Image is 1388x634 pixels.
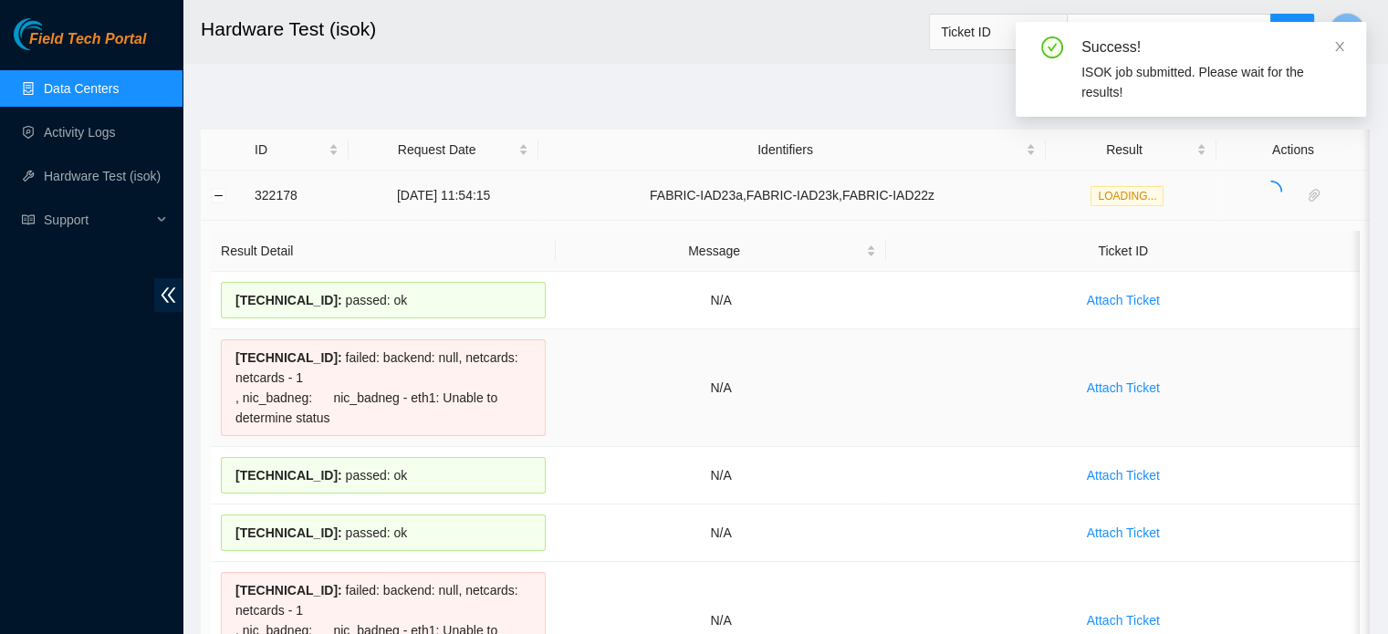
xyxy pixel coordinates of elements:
span: loading [1259,180,1283,203]
button: Attach Ticket [1072,518,1174,547]
button: C [1329,13,1365,49]
input: Enter text here... [1067,14,1271,50]
div: passed: ok [221,282,546,318]
span: Attach Ticket [1087,610,1160,630]
span: C [1341,20,1352,43]
span: Attach Ticket [1087,290,1160,310]
span: Attach Ticket [1087,465,1160,485]
span: Field Tech Portal [29,31,146,48]
img: Akamai Technologies [14,18,92,50]
span: [TECHNICAL_ID] : [235,525,342,540]
span: [TECHNICAL_ID] : [235,468,342,483]
span: [TECHNICAL_ID] : [235,350,342,365]
span: check-circle [1041,36,1063,58]
span: [TECHNICAL_ID] : [235,583,342,598]
span: Attach Ticket [1087,378,1160,398]
span: read [22,213,35,226]
div: ISOK job submitted. Please wait for the results! [1081,62,1344,102]
th: Ticket ID [886,231,1360,272]
td: N/A [556,329,887,447]
a: Hardware Test (isok) [44,169,161,183]
a: Activity Logs [44,125,116,140]
button: Attach Ticket [1072,373,1174,402]
button: search [1270,14,1314,50]
span: [TECHNICAL_ID] : [235,293,342,307]
div: Success! [1081,36,1344,58]
button: Attach Ticket [1072,461,1174,490]
th: Result Detail [211,231,556,272]
td: 322178 [245,171,349,221]
div: passed: ok [221,514,546,551]
span: Ticket ID [941,18,1056,46]
td: [DATE] 11:54:15 [349,171,537,221]
td: N/A [556,272,887,329]
button: Attach Ticket [1072,286,1174,315]
span: close [1333,40,1346,53]
span: double-left [154,278,183,312]
button: Collapse row [212,188,226,203]
span: Support [44,202,151,238]
th: Actions [1216,130,1370,171]
div: failed: backend: null, netcards: netcards - 1 , nic_badneg: nic_badneg - eth1: Unable to determin... [221,339,546,436]
td: FABRIC-IAD23a,FABRIC-IAD23k,FABRIC-IAD22z [538,171,1046,221]
span: LOADING... [1091,186,1164,206]
span: Attach Ticket [1087,523,1160,543]
a: Akamai TechnologiesField Tech Portal [14,33,146,57]
a: Data Centers [44,81,119,96]
div: passed: ok [221,457,546,494]
td: N/A [556,504,887,562]
td: N/A [556,447,887,504]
